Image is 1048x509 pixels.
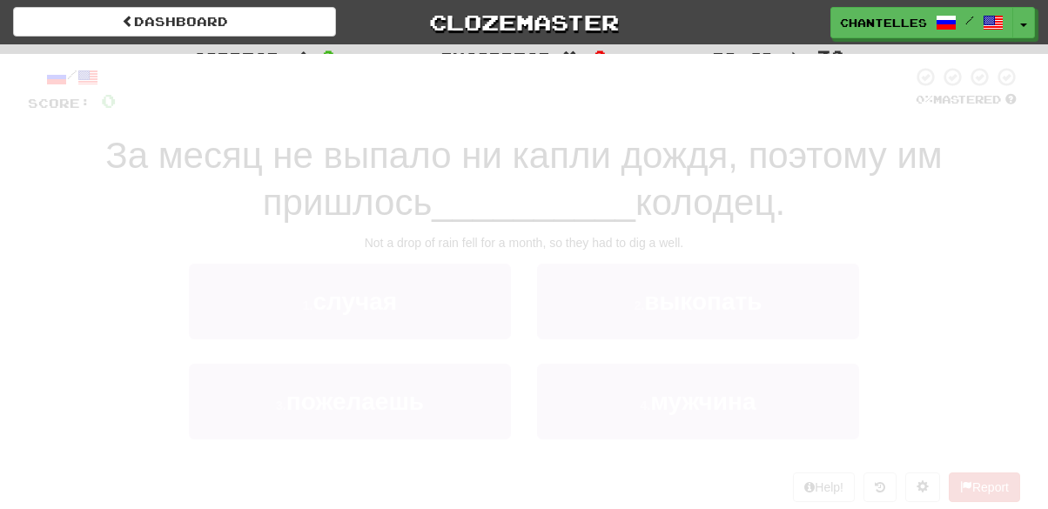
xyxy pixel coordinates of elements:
small: 2 . [635,298,645,312]
span: To go [712,49,773,66]
span: 0 [593,46,608,67]
div: / [28,66,116,88]
small: 3 . [276,398,286,412]
span: Score: [28,96,91,111]
a: chantelles / [830,7,1013,38]
span: 0 [101,90,116,111]
span: __________ [432,182,635,223]
span: За месяц не выпало ни капли дождя, поэтому им пришлось [105,135,942,224]
button: 2.выкопать [537,264,859,339]
button: 4.мужчина [537,364,859,439]
span: Correct [193,49,279,66]
span: Incorrect [440,49,550,66]
span: chantelles [840,15,927,30]
button: Help! [793,472,855,502]
a: Dashboard [13,7,336,37]
span: колодец. [635,182,785,223]
span: : [785,50,804,65]
span: 30 [816,46,845,67]
span: мужчина [650,388,756,415]
span: 0 [321,46,336,67]
button: Round history (alt+y) [863,472,897,502]
span: : [291,50,310,65]
small: 4 . [640,398,650,412]
small: 1 . [303,298,313,312]
button: 3.пожелаешь [189,364,511,439]
a: Clozemaster [362,7,685,37]
span: пожелаешь [286,388,424,415]
span: случая [312,288,397,315]
span: / [965,14,974,26]
button: 1.случая [189,264,511,339]
span: : [562,50,581,65]
span: выкопать [644,288,762,315]
span: 0 % [916,92,933,106]
button: Report [949,472,1020,502]
div: Mastered [912,92,1020,108]
div: Not a drop of rain fell for a month, so they had to dig a well. [28,234,1020,251]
